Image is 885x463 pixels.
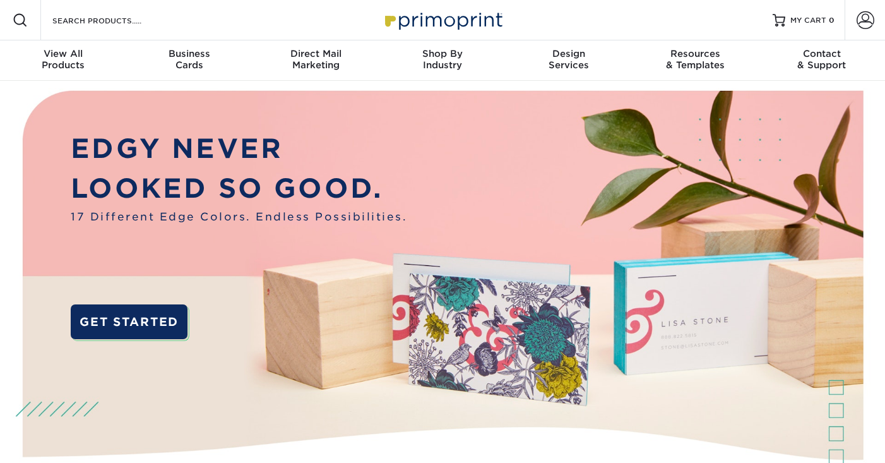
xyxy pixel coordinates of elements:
[71,209,407,225] span: 17 Different Edge Colors. Endless Possibilities.
[759,40,885,81] a: Contact& Support
[126,48,252,59] span: Business
[253,48,379,59] span: Direct Mail
[506,48,632,59] span: Design
[790,15,826,26] span: MY CART
[71,169,407,208] p: LOOKED SO GOOD.
[759,48,885,71] div: & Support
[506,40,632,81] a: DesignServices
[126,48,252,71] div: Cards
[71,304,187,339] a: GET STARTED
[632,48,758,71] div: & Templates
[51,13,174,28] input: SEARCH PRODUCTS.....
[379,48,506,59] span: Shop By
[379,6,506,33] img: Primoprint
[71,129,407,169] p: EDGY NEVER
[253,48,379,71] div: Marketing
[126,40,252,81] a: BusinessCards
[253,40,379,81] a: Direct MailMarketing
[632,48,758,59] span: Resources
[506,48,632,71] div: Services
[759,48,885,59] span: Contact
[632,40,758,81] a: Resources& Templates
[379,48,506,71] div: Industry
[829,16,835,25] span: 0
[379,40,506,81] a: Shop ByIndustry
